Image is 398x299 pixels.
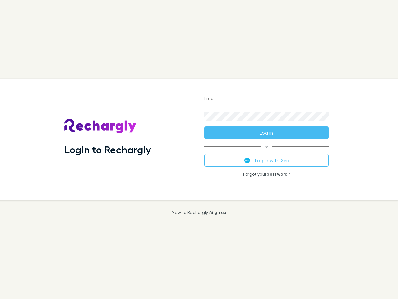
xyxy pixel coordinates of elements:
button: Log in [204,126,329,139]
a: Sign up [211,210,226,215]
span: or [204,146,329,147]
button: Log in with Xero [204,154,329,167]
img: Xero's logo [244,158,250,163]
p: Forgot your ? [204,172,329,177]
p: New to Rechargly? [172,210,227,215]
h1: Login to Rechargly [64,144,151,155]
a: password [266,171,288,177]
img: Rechargly's Logo [64,119,137,134]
